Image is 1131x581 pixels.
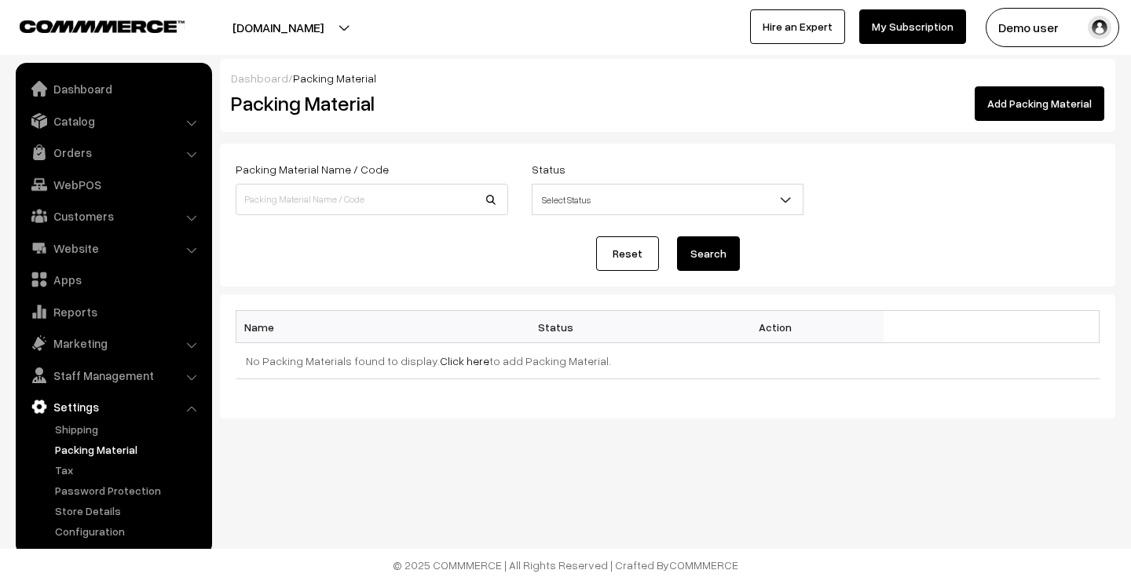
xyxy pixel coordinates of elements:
[20,265,207,294] a: Apps
[596,236,659,271] a: Reset
[20,107,207,135] a: Catalog
[51,523,207,539] a: Configuration
[440,354,489,367] a: Click here
[20,234,207,262] a: Website
[20,329,207,357] a: Marketing
[20,298,207,326] a: Reports
[236,161,389,177] label: Packing Material Name / Code
[986,8,1119,47] button: Demo user
[51,462,207,478] a: Tax
[532,184,804,215] span: Select Status
[452,311,668,343] th: Status
[533,186,803,214] span: Select Status
[20,75,207,103] a: Dashboard
[293,71,376,85] span: Packing Material
[51,502,207,519] a: Store Details
[668,311,884,343] th: Action
[51,421,207,437] a: Shipping
[231,71,288,85] a: Dashboard
[859,9,966,44] a: My Subscription
[51,441,207,458] a: Packing Material
[532,161,565,177] label: Status
[236,184,508,215] input: Packing Material Name / Code
[236,343,1100,379] td: No Packing Materials found to display. to add Packing Material.
[750,9,845,44] a: Hire an Expert
[20,170,207,199] a: WebPOS
[236,311,452,343] th: Name
[20,16,157,35] a: COMMMERCE
[669,558,738,572] a: COMMMERCE
[20,361,207,389] a: Staff Management
[20,393,207,421] a: Settings
[677,236,740,271] button: Search
[231,91,656,115] h2: Packing Material
[20,20,185,32] img: COMMMERCE
[178,8,379,47] button: [DOMAIN_NAME]
[975,86,1104,121] a: Add Packing Material
[20,138,207,166] a: Orders
[1088,16,1111,39] img: user
[231,70,1104,86] div: /
[20,202,207,230] a: Customers
[51,482,207,499] a: Password Protection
